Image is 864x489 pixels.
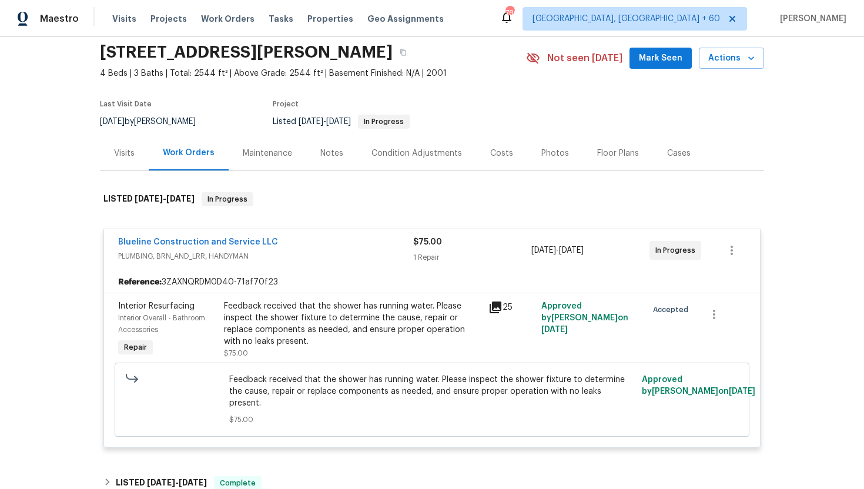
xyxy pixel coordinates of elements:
[114,148,135,159] div: Visits
[299,118,351,126] span: -
[597,148,639,159] div: Floor Plans
[531,246,556,254] span: [DATE]
[667,148,691,159] div: Cases
[100,68,526,79] span: 4 Beds | 3 Baths | Total: 2544 ft² | Above Grade: 2544 ft² | Basement Finished: N/A | 2001
[639,51,682,66] span: Mark Seen
[371,148,462,159] div: Condition Adjustments
[100,46,393,58] h2: [STREET_ADDRESS][PERSON_NAME]
[708,51,755,66] span: Actions
[655,244,700,256] span: In Progress
[100,180,764,218] div: LISTED [DATE]-[DATE]In Progress
[201,13,254,25] span: Work Orders
[224,350,248,357] span: $75.00
[699,48,764,69] button: Actions
[269,15,293,23] span: Tasks
[163,147,215,159] div: Work Orders
[413,252,531,263] div: 1 Repair
[299,118,323,126] span: [DATE]
[100,118,125,126] span: [DATE]
[488,300,534,314] div: 25
[118,238,278,246] a: Blueline Construction and Service LLC
[273,101,299,108] span: Project
[112,13,136,25] span: Visits
[729,387,755,396] span: [DATE]
[100,115,210,129] div: by [PERSON_NAME]
[215,477,260,489] span: Complete
[413,238,442,246] span: $75.00
[118,276,162,288] b: Reference:
[100,101,152,108] span: Last Visit Date
[490,148,513,159] div: Costs
[541,148,569,159] div: Photos
[118,250,413,262] span: PLUMBING, BRN_AND_LRR, HANDYMAN
[147,478,175,487] span: [DATE]
[533,13,720,25] span: [GEOGRAPHIC_DATA], [GEOGRAPHIC_DATA] + 60
[642,376,755,396] span: Approved by [PERSON_NAME] on
[629,48,692,69] button: Mark Seen
[367,13,444,25] span: Geo Assignments
[393,42,414,63] button: Copy Address
[229,374,635,409] span: Feedback received that the shower has running water. Please inspect the shower fixture to determi...
[179,478,207,487] span: [DATE]
[104,272,760,293] div: 3ZAXNQRDM0D40-71af70f23
[229,414,635,426] span: $75.00
[243,148,292,159] div: Maintenance
[541,302,628,334] span: Approved by [PERSON_NAME] on
[307,13,353,25] span: Properties
[119,341,152,353] span: Repair
[166,195,195,203] span: [DATE]
[103,192,195,206] h6: LISTED
[775,13,846,25] span: [PERSON_NAME]
[653,304,693,316] span: Accepted
[40,13,79,25] span: Maestro
[118,302,195,310] span: Interior Resurfacing
[135,195,195,203] span: -
[273,118,410,126] span: Listed
[135,195,163,203] span: [DATE]
[224,300,481,347] div: Feedback received that the shower has running water. Please inspect the shower fixture to determi...
[147,478,207,487] span: -
[203,193,252,205] span: In Progress
[118,314,205,333] span: Interior Overall - Bathroom Accessories
[547,52,622,64] span: Not seen [DATE]
[359,118,408,125] span: In Progress
[320,148,343,159] div: Notes
[531,244,584,256] span: -
[541,326,568,334] span: [DATE]
[150,13,187,25] span: Projects
[326,118,351,126] span: [DATE]
[505,7,514,19] div: 786
[559,246,584,254] span: [DATE]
